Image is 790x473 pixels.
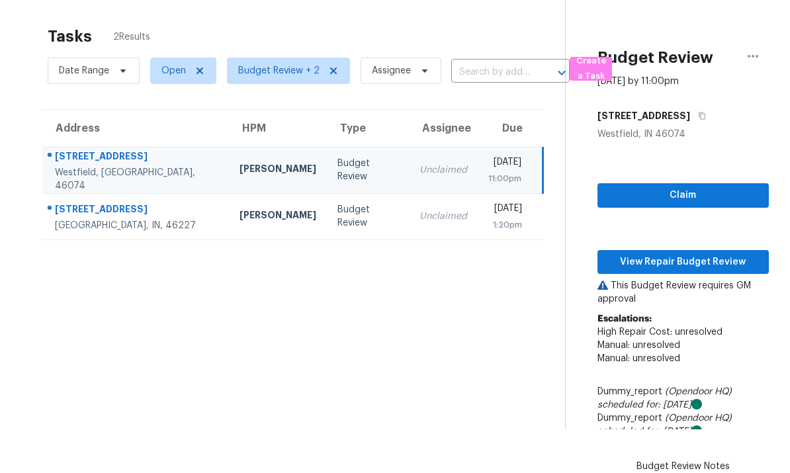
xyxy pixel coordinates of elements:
[419,163,467,177] div: Unclaimed
[240,162,316,179] div: [PERSON_NAME]
[327,110,409,147] th: Type
[55,150,218,166] div: [STREET_ADDRESS]
[597,400,691,409] i: scheduled for: [DATE]
[55,202,218,219] div: [STREET_ADDRESS]
[597,183,769,208] button: Claim
[597,109,690,122] h5: [STREET_ADDRESS]
[665,413,732,423] i: (Opendoor HQ)
[608,187,758,204] span: Claim
[597,354,680,363] span: Manual: unresolved
[597,51,713,64] h2: Budget Review
[552,64,571,82] button: Open
[42,110,229,147] th: Address
[488,155,521,172] div: [DATE]
[570,57,612,81] button: Create a Task
[451,62,533,83] input: Search by address
[690,104,708,128] button: Copy Address
[597,327,723,337] span: High Repair Cost: unresolved
[240,208,316,225] div: [PERSON_NAME]
[488,202,523,218] div: [DATE]
[59,64,109,77] span: Date Range
[597,385,769,411] div: Dummy_report
[597,279,769,306] p: This Budget Review requires GM approval
[55,219,218,232] div: [GEOGRAPHIC_DATA], IN, 46227
[597,341,680,350] span: Manual: unresolved
[409,110,478,147] th: Assignee
[597,314,652,323] b: Escalations:
[48,30,92,43] h2: Tasks
[597,250,769,275] button: View Repair Budget Review
[597,427,691,436] i: scheduled for: [DATE]
[608,254,758,271] span: View Repair Budget Review
[597,75,679,88] div: [DATE] by 11:00pm
[161,64,186,77] span: Open
[665,387,732,396] i: (Opendoor HQ)
[113,30,150,44] span: 2 Results
[488,172,521,185] div: 11:00pm
[419,210,467,223] div: Unclaimed
[337,203,398,230] div: Budget Review
[576,54,605,84] span: Create a Task
[238,64,320,77] span: Budget Review + 2
[229,110,327,147] th: HPM
[55,166,218,193] div: Westfield, [GEOGRAPHIC_DATA], 46074
[337,157,398,183] div: Budget Review
[597,411,769,438] div: Dummy_report
[372,64,411,77] span: Assignee
[478,110,543,147] th: Due
[597,128,769,141] div: Westfield, IN 46074
[488,218,523,232] div: 1:20pm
